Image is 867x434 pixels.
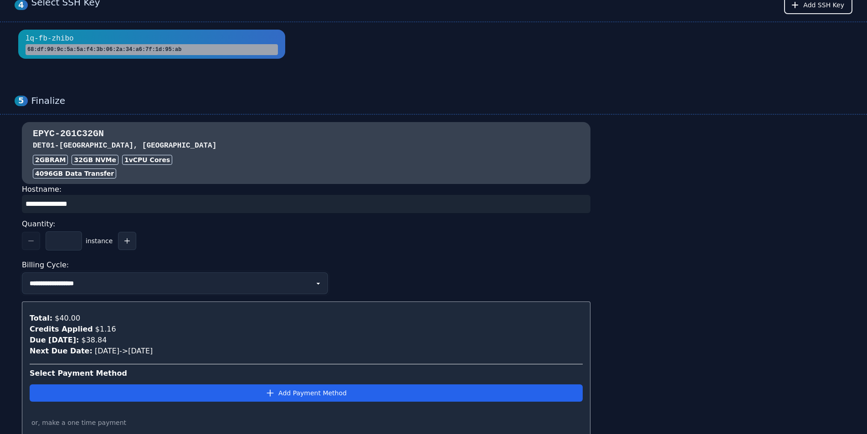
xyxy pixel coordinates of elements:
div: $40.00 [52,313,80,324]
button: lq-fb-zhibo68:df:90:9c:5a:5a:f4:3b:06:2a:34:a6:7f:1d:95:ab [18,30,285,59]
div: Select Payment Method [30,368,583,379]
div: 4096 GB Data Transfer [33,168,116,179]
h3: EPYC-2G1C32GN [33,128,580,140]
div: Finalize [31,95,852,107]
div: or, make a one time payment [30,418,583,427]
div: Credits Applied [30,324,93,335]
div: Quantity: [22,217,590,231]
h3: lq-fb-zhibo [26,33,278,44]
div: [DATE] -> [DATE] [30,346,583,357]
button: Add Payment Method [30,384,583,402]
div: Hostname: [22,184,590,213]
div: 32 GB NVMe [72,155,118,165]
div: 5 [15,96,28,106]
div: Due [DATE]: [30,335,79,346]
div: $38.84 [79,335,107,346]
div: 68:df:90:9c:5a:5a:f4:3b:06:2a:34:a6:7f:1d:95:ab [26,44,278,55]
div: Total: [30,313,52,324]
h3: DET01 - [GEOGRAPHIC_DATA], [GEOGRAPHIC_DATA] [33,140,580,151]
div: 1 vCPU Cores [122,155,172,165]
div: Next Due Date: [30,346,92,357]
span: Add SSH Key [803,0,844,10]
div: Billing Cycle: [22,258,590,272]
div: $1.16 [93,324,116,335]
span: instance [86,236,113,245]
div: 2GB RAM [33,155,68,165]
